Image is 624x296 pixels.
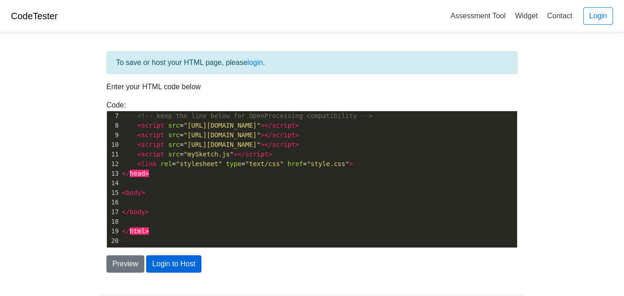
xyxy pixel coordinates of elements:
[122,170,130,177] span: </
[137,160,141,167] span: <
[248,59,263,66] a: login
[122,189,126,196] span: <
[107,198,120,207] div: 16
[184,151,234,158] span: "mySketch.js"
[295,122,299,129] span: >
[107,169,120,178] div: 13
[141,189,145,196] span: >
[122,131,299,139] span: =
[107,159,120,169] div: 12
[122,208,130,215] span: </
[226,160,242,167] span: type
[122,122,299,129] span: =
[272,141,296,148] span: script
[145,227,149,235] span: >
[511,8,541,23] a: Widget
[107,207,120,217] div: 17
[11,11,58,21] a: CodeTester
[122,227,130,235] span: </
[260,141,272,148] span: ></
[349,160,353,167] span: >
[122,141,299,148] span: =
[145,170,149,177] span: >
[130,170,145,177] span: head
[106,255,144,273] button: Preview
[168,122,180,129] span: src
[146,255,201,273] button: Login to Host
[141,151,164,158] span: script
[137,141,141,148] span: <
[184,141,261,148] span: "[URL][DOMAIN_NAME]"
[176,160,222,167] span: "stylesheet"
[295,141,299,148] span: >
[272,131,296,139] span: script
[141,122,164,129] span: script
[168,131,180,139] span: src
[106,51,518,74] div: To save or host your HTML page, please .
[122,160,353,167] span: = = =
[100,100,524,248] div: Code:
[245,160,284,167] span: "text/css"
[107,121,120,130] div: 8
[245,151,269,158] span: script
[107,236,120,246] div: 20
[583,7,613,25] a: Login
[107,178,120,188] div: 14
[122,151,272,158] span: =
[130,208,145,215] span: body
[544,8,576,23] a: Contact
[107,140,120,150] div: 10
[107,188,120,198] div: 15
[233,151,245,158] span: ></
[272,122,296,129] span: script
[145,208,149,215] span: >
[107,150,120,159] div: 11
[307,160,349,167] span: "style.css"
[268,151,272,158] span: >
[141,141,164,148] span: script
[107,226,120,236] div: 19
[288,160,303,167] span: href
[126,189,141,196] span: body
[260,131,272,139] span: ></
[447,8,509,23] a: Assessment Tool
[107,130,120,140] div: 9
[141,131,164,139] span: script
[137,131,141,139] span: <
[295,131,299,139] span: >
[137,122,141,129] span: <
[168,141,180,148] span: src
[137,151,141,158] span: <
[184,131,261,139] span: "[URL][DOMAIN_NAME]"
[137,112,372,119] span: <!-- keep the line below for OpenProcessing compatibility -->
[184,122,261,129] span: "[URL][DOMAIN_NAME]"
[168,151,180,158] span: src
[107,217,120,226] div: 18
[141,160,157,167] span: link
[106,81,518,92] p: Enter your HTML code below
[107,111,120,121] div: 7
[130,227,145,235] span: html
[160,160,172,167] span: rel
[260,122,272,129] span: ></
